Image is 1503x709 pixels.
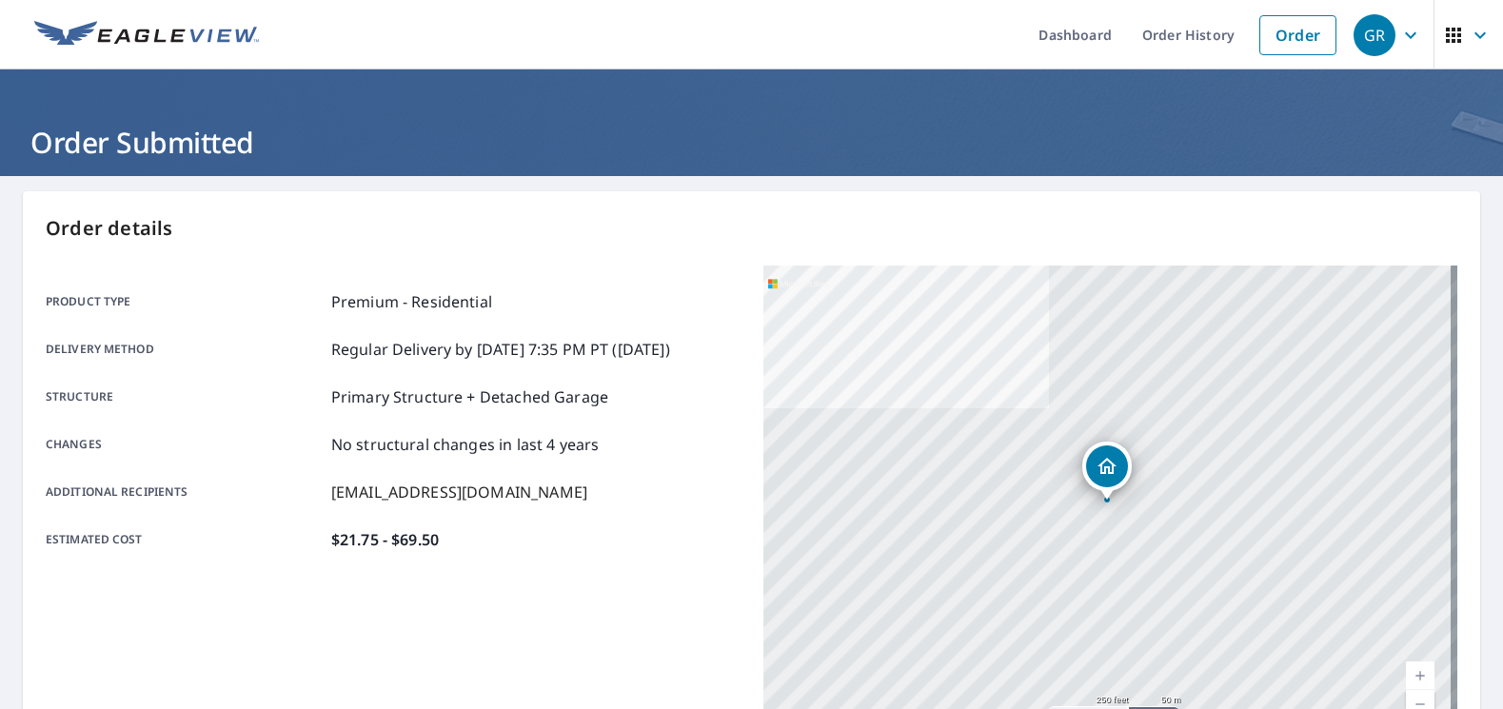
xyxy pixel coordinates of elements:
p: Additional recipients [46,481,324,503]
p: Regular Delivery by [DATE] 7:35 PM PT ([DATE]) [331,338,670,361]
p: Delivery method [46,338,324,361]
p: Changes [46,433,324,456]
p: Order details [46,214,1457,243]
div: GR [1354,14,1395,56]
h1: Order Submitted [23,123,1480,162]
div: Dropped pin, building 1, Residential property, 2623 Madison Ave Kansas City, MO 64108 [1082,442,1132,501]
p: Product type [46,290,324,313]
a: Order [1259,15,1336,55]
p: Primary Structure + Detached Garage [331,385,608,408]
p: [EMAIL_ADDRESS][DOMAIN_NAME] [331,481,587,503]
p: Premium - Residential [331,290,492,313]
p: Estimated cost [46,528,324,551]
img: EV Logo [34,21,259,49]
p: $21.75 - $69.50 [331,528,439,551]
p: Structure [46,385,324,408]
p: No structural changes in last 4 years [331,433,600,456]
a: Current Level 17, Zoom In [1406,661,1434,690]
